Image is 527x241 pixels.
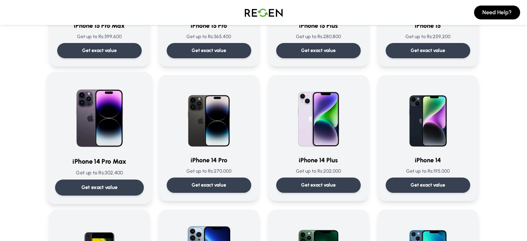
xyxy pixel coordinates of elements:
[239,3,288,22] img: Logo
[386,33,470,40] p: Get up to Rs: 259,200
[386,168,470,175] p: Get up to Rs: 195,000
[276,21,361,31] h3: iPhone 15 Plus
[167,155,251,165] h3: iPhone 14 Pro
[285,83,352,150] img: iPhone 14 Plus
[411,47,445,54] p: Get exact value
[301,47,336,54] p: Get exact value
[386,21,470,31] h3: iPhone 15
[395,83,461,150] img: iPhone 14
[57,21,142,31] h3: iPhone 15 Pro Max
[192,182,226,189] p: Get exact value
[167,21,251,31] h3: iPhone 15 Pro
[81,184,117,191] p: Get exact value
[192,47,226,54] p: Get exact value
[57,33,142,40] p: Get up to Rs: 399,600
[55,156,143,166] h3: iPhone 14 Pro Max
[64,80,134,150] img: iPhone 14 Pro Max
[276,33,361,40] p: Get up to Rs: 280,800
[276,168,361,175] p: Get up to Rs: 202,000
[474,6,520,19] button: Need Help?
[386,155,470,165] h3: iPhone 14
[55,169,143,177] p: Get up to Rs: 302,400
[167,168,251,175] p: Get up to Rs: 270,000
[411,182,445,189] p: Get exact value
[82,47,117,54] p: Get exact value
[167,33,251,40] p: Get up to Rs: 365,400
[276,155,361,165] h3: iPhone 14 Plus
[301,182,336,189] p: Get exact value
[176,83,242,150] img: iPhone 14 Pro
